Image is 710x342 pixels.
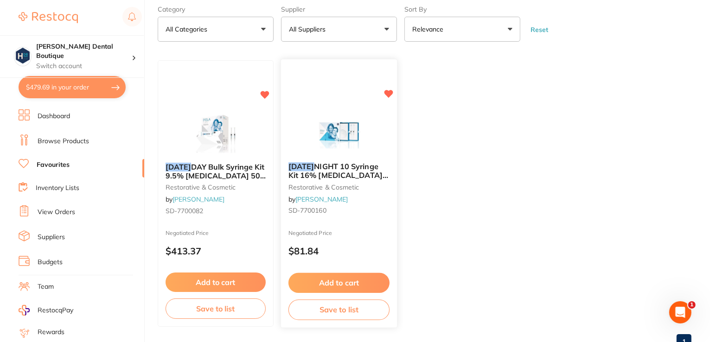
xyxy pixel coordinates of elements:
[158,6,274,13] label: Category
[158,17,274,42] button: All Categories
[19,305,73,316] a: RestocqPay
[36,42,132,60] h4: Harris Dental Boutique
[38,112,70,121] a: Dashboard
[288,230,390,237] small: Negotiated Price
[289,25,329,34] p: All Suppliers
[288,195,348,203] span: by
[166,272,266,292] button: Add to cart
[688,301,696,309] span: 1
[38,208,75,217] a: View Orders
[19,305,30,316] img: RestocqPay
[669,301,691,323] iframe: Intercom live chat
[308,108,369,155] img: POLA NIGHT 10 Syringe Kit 16% Carbamide Peroxide 10 x 1.3g
[288,163,390,180] b: POLA NIGHT 10 Syringe Kit 16% Carbamide Peroxide 10 x 1.3g
[38,306,73,315] span: RestocqPay
[288,299,390,320] button: Save to list
[528,25,551,34] button: Reset
[166,246,266,256] p: $413.37
[166,230,266,236] small: Negotiated Price
[288,162,388,189] span: NIGHT 10 Syringe Kit 16% [MEDICAL_DATA] 10 x 1.3g
[288,162,314,171] em: [DATE]
[185,109,246,155] img: POLA DAY Bulk Syringe Kit 9.5% Hydrogen Peroxide 50 x 3g
[38,137,89,146] a: Browse Products
[404,6,520,13] label: Sort By
[295,195,348,203] a: [PERSON_NAME]
[288,246,390,257] p: $81.84
[166,25,211,34] p: All Categories
[38,233,65,242] a: Suppliers
[19,12,78,23] img: Restocq Logo
[166,162,266,189] span: DAY Bulk Syringe Kit 9.5% [MEDICAL_DATA] 50 x 3g
[19,7,78,28] a: Restocq Logo
[36,62,132,71] p: Switch account
[288,184,390,191] small: restorative & cosmetic
[412,25,447,34] p: Relevance
[281,6,397,13] label: Supplier
[14,47,31,64] img: Harris Dental Boutique
[288,273,390,293] button: Add to cart
[166,195,224,203] span: by
[38,328,64,337] a: Rewards
[19,76,126,98] button: $479.69 in your order
[166,298,266,319] button: Save to list
[404,17,520,42] button: Relevance
[281,17,397,42] button: All Suppliers
[38,282,54,291] a: Team
[173,195,224,203] a: [PERSON_NAME]
[36,184,79,193] a: Inventory Lists
[166,162,191,171] em: [DATE]
[166,207,203,215] span: SD-7700082
[288,207,326,215] span: SD-7700160
[38,258,63,267] a: Budgets
[166,184,266,191] small: restorative & cosmetic
[37,160,70,170] a: Favourites
[166,163,266,180] b: POLA DAY Bulk Syringe Kit 9.5% Hydrogen Peroxide 50 x 3g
